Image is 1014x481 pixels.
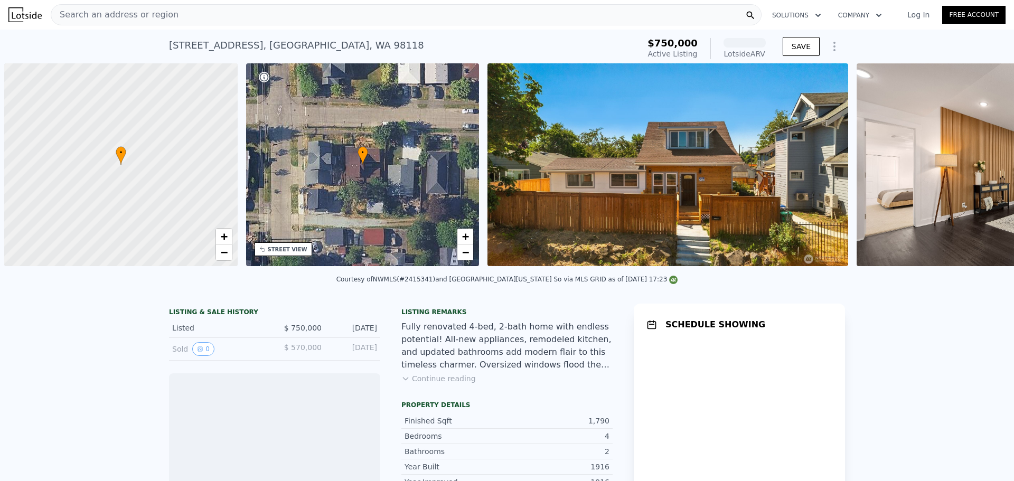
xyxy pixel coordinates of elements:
a: Zoom in [457,229,473,244]
a: Zoom out [457,244,473,260]
button: Continue reading [401,373,476,384]
div: Courtesy of NWMLS (#2415341) and [GEOGRAPHIC_DATA][US_STATE] So via MLS GRID as of [DATE] 17:23 [336,276,678,283]
button: View historical data [192,342,214,356]
span: $750,000 [647,37,698,49]
div: LISTING & SALE HISTORY [169,308,380,318]
div: Sold [172,342,266,356]
button: Solutions [764,6,830,25]
a: Zoom out [216,244,232,260]
div: • [358,146,368,165]
a: Free Account [942,6,1006,24]
div: • [116,146,126,165]
button: Company [830,6,890,25]
div: Property details [401,401,613,409]
div: [STREET_ADDRESS] , [GEOGRAPHIC_DATA] , WA 98118 [169,38,424,53]
div: 1916 [507,461,609,472]
span: + [220,230,227,243]
div: [DATE] [330,342,377,356]
span: $ 570,000 [284,343,322,352]
h1: SCHEDULE SHOWING [665,318,765,331]
div: 2 [507,446,609,457]
a: Log In [895,10,942,20]
div: 1,790 [507,416,609,426]
a: Zoom in [216,229,232,244]
button: Show Options [824,36,845,57]
div: STREET VIEW [268,246,307,253]
div: Listed [172,323,266,333]
div: Lotside ARV [724,49,766,59]
span: − [462,246,469,259]
span: Search an address or region [51,8,179,21]
div: [DATE] [330,323,377,333]
div: Bathrooms [405,446,507,457]
div: Year Built [405,461,507,472]
img: Lotside [8,7,42,22]
span: • [358,148,368,157]
button: SAVE [783,37,820,56]
div: Bedrooms [405,431,507,441]
div: 4 [507,431,609,441]
span: • [116,148,126,157]
span: Active Listing [648,50,698,58]
span: − [220,246,227,259]
span: + [462,230,469,243]
img: Sale: 167317432 Parcel: 98060034 [487,63,848,266]
div: Finished Sqft [405,416,507,426]
img: NWMLS Logo [669,276,678,284]
div: Listing remarks [401,308,613,316]
span: $ 750,000 [284,324,322,332]
div: Fully renovated 4-bed, 2-bath home with endless potential! All-new appliances, remodeled kitchen,... [401,320,613,371]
